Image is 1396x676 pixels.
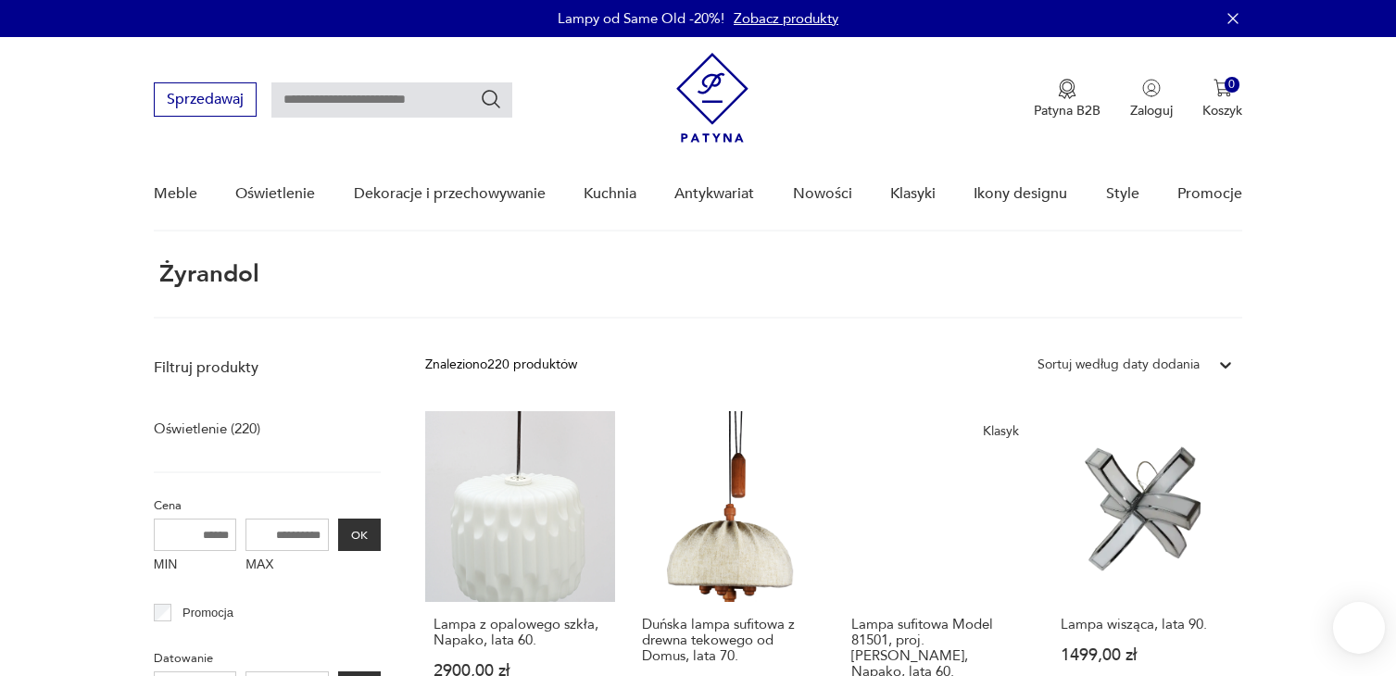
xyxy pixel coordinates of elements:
[1142,79,1161,97] img: Ikonka użytkownika
[974,158,1067,230] a: Ikony designu
[235,158,315,230] a: Oświetlenie
[1038,355,1200,375] div: Sortuj według daty dodania
[1061,647,1235,663] p: 1499,00 zł
[1130,79,1173,119] button: Zaloguj
[1034,79,1100,119] button: Patyna B2B
[1333,602,1385,654] iframe: Smartsupp widget button
[154,261,259,287] h1: żyrandol
[793,158,852,230] a: Nowości
[434,617,608,648] h3: Lampa z opalowego szkła, Napako, lata 60.
[154,551,237,581] label: MIN
[1058,79,1076,99] img: Ikona medalu
[154,158,197,230] a: Meble
[1214,79,1232,97] img: Ikona koszyka
[890,158,936,230] a: Klasyki
[154,357,381,378] p: Filtruj produkty
[154,648,381,669] p: Datowanie
[1225,77,1240,93] div: 0
[1202,102,1242,119] p: Koszyk
[642,617,816,664] h3: Duńska lampa sufitowa z drewna tekowego od Domus, lata 70.
[480,88,502,110] button: Szukaj
[182,603,233,623] p: Promocja
[1034,79,1100,119] a: Ikona medaluPatyna B2B
[425,355,577,375] div: Znaleziono 220 produktów
[154,495,381,516] p: Cena
[584,158,636,230] a: Kuchnia
[354,158,546,230] a: Dekoracje i przechowywanie
[676,53,748,143] img: Patyna - sklep z meblami i dekoracjami vintage
[154,416,260,442] a: Oświetlenie (220)
[245,551,329,581] label: MAX
[1130,102,1173,119] p: Zaloguj
[1106,158,1139,230] a: Style
[674,158,754,230] a: Antykwariat
[734,9,838,28] a: Zobacz produkty
[1034,102,1100,119] p: Patyna B2B
[1177,158,1242,230] a: Promocje
[154,94,257,107] a: Sprzedawaj
[338,519,381,551] button: OK
[1061,617,1235,632] h3: Lampa wisząca, lata 90.
[1202,79,1242,119] button: 0Koszyk
[154,82,257,117] button: Sprzedawaj
[558,9,724,28] p: Lampy od Same Old -20%!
